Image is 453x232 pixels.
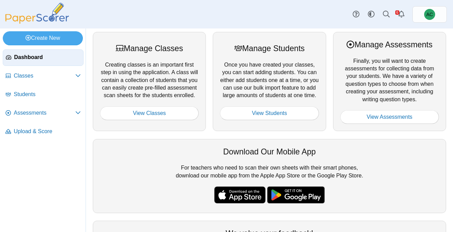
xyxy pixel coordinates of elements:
div: Manage Assessments [340,39,439,50]
div: Download Our Mobile App [100,146,439,157]
a: Alerts [394,7,409,22]
img: PaperScorer [3,3,71,24]
a: Andrew Christman [412,6,447,23]
div: Once you have created your classes, you can start adding students. You can either add students on... [213,32,326,131]
span: Students [14,91,81,98]
a: Classes [3,68,84,84]
a: Assessments [3,105,84,121]
a: View Classes [100,106,199,120]
img: apple-store-badge.svg [214,186,266,204]
span: Andrew Christman [424,9,435,20]
a: Students [3,86,84,103]
div: Creating classes is an important first step in using the application. A class will contain a coll... [93,32,206,131]
a: PaperScorer [3,19,71,25]
div: For teachers who need to scan their own sheets with their smart phones, download our mobile app f... [93,139,446,213]
a: Create New [3,31,83,45]
a: Dashboard [3,49,84,66]
a: View Assessments [340,110,439,124]
a: View Students [220,106,319,120]
div: Manage Classes [100,43,199,54]
span: Classes [14,72,75,80]
span: Andrew Christman [426,12,433,17]
span: Assessments [14,109,75,117]
a: Upload & Score [3,124,84,140]
img: google-play-badge.png [267,186,325,204]
span: Dashboard [14,54,80,61]
div: Manage Students [220,43,319,54]
div: Finally, you will want to create assessments for collecting data from your students. We have a va... [333,32,446,131]
span: Upload & Score [14,128,81,135]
